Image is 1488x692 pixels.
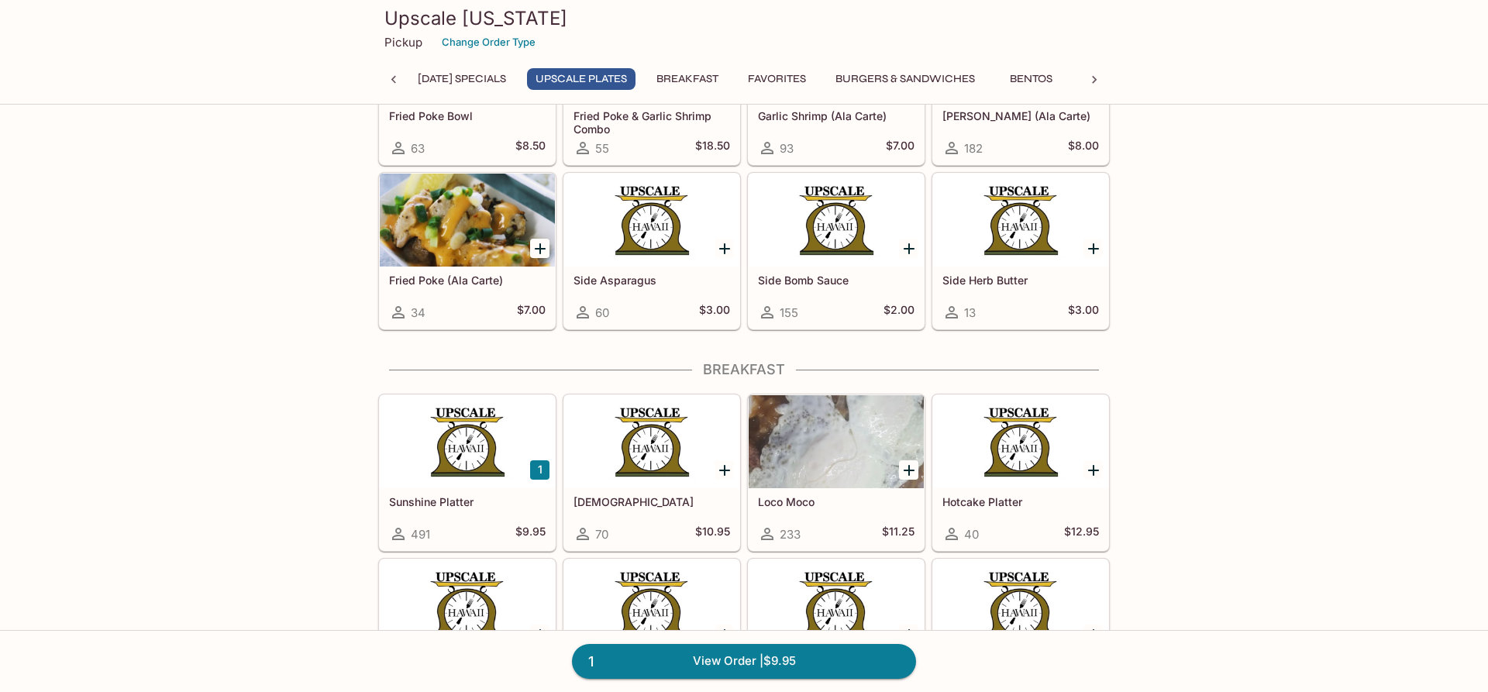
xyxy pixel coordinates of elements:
h5: $11.25 [882,525,914,543]
h5: Fried Poke & Garlic Shrimp Combo [573,109,730,135]
a: 1View Order |$9.95 [572,644,916,678]
a: Loco Moco233$11.25 [748,394,925,551]
h3: Upscale [US_STATE] [384,6,1104,30]
h5: Sunshine Platter [389,495,546,508]
h5: Hotcake Platter [942,495,1099,508]
div: Side Asparagus [564,174,739,267]
h5: $8.50 [515,139,546,157]
a: [DEMOGRAPHIC_DATA]70$10.95 [563,394,740,551]
button: Add Side Asparagus [715,239,734,258]
button: Add Sunshine Platter [530,460,549,480]
div: Side Bomb Sauce [749,174,924,267]
span: 13 [964,305,976,320]
span: 60 [595,305,609,320]
button: Add Side Herb Butter [1083,239,1103,258]
h5: $3.00 [699,303,730,322]
h5: $7.00 [517,303,546,322]
h5: Garlic Shrimp (Ala Carte) [758,109,914,122]
button: Add Egg & Meat Sandwich [715,625,734,644]
div: Fried Egg Sandwich [380,559,555,652]
span: 182 [964,141,983,156]
a: Side Asparagus60$3.00 [563,173,740,329]
h5: $12.95 [1064,525,1099,543]
div: Egg & Meat Sandwich [564,559,739,652]
button: Breakfast [648,68,727,90]
h5: $3.00 [1068,303,1099,322]
span: 63 [411,141,425,156]
span: 55 [595,141,609,156]
button: Change Order Type [435,30,542,54]
button: Add Fried Egg Sandwich [530,625,549,644]
h5: $8.00 [1068,139,1099,157]
h5: $18.50 [695,139,730,157]
h5: Side Herb Butter [942,274,1099,287]
a: Hotcake Platter40$12.95 [932,394,1109,551]
div: Side Herb Butter [933,174,1108,267]
button: Noodles [1078,68,1148,90]
span: 93 [780,141,794,156]
div: Homanado Longanisa [564,395,739,488]
p: Pickup [384,35,422,50]
h5: [DEMOGRAPHIC_DATA] [573,495,730,508]
h5: Fried Poke (Ala Carte) [389,274,546,287]
h5: Side Bomb Sauce [758,274,914,287]
h5: $10.95 [695,525,730,543]
h4: Breakfast [378,361,1110,378]
button: Favorites [739,68,815,90]
div: Steak & Eggs [933,559,1108,652]
div: Diner's Omelet [749,559,924,652]
span: 70 [595,527,608,542]
div: Loco Moco [749,395,924,488]
button: Add Fried Poke (Ala Carte) [530,239,549,258]
button: Add Loco Moco [899,460,918,480]
button: Add Steak & Eggs [1083,625,1103,644]
h5: $2.00 [883,303,914,322]
h5: Fried Poke Bowl [389,109,546,122]
span: 34 [411,305,425,320]
span: 1 [579,651,603,673]
button: Add Diner's Omelet [899,625,918,644]
a: Sunshine Platter491$9.95 [379,394,556,551]
span: 491 [411,527,430,542]
button: Add Homanado Longanisa [715,460,734,480]
button: Bentos [996,68,1066,90]
h5: Loco Moco [758,495,914,508]
h5: [PERSON_NAME] (Ala Carte) [942,109,1099,122]
span: 233 [780,527,801,542]
button: Burgers & Sandwiches [827,68,983,90]
div: Sunshine Platter [380,395,555,488]
div: Fried Poke (Ala Carte) [380,174,555,267]
button: UPSCALE Plates [527,68,635,90]
a: Side Herb Butter13$3.00 [932,173,1109,329]
span: 155 [780,305,798,320]
span: 40 [964,527,979,542]
a: Side Bomb Sauce155$2.00 [748,173,925,329]
h5: Side Asparagus [573,274,730,287]
a: Fried Poke (Ala Carte)34$7.00 [379,173,556,329]
div: Hotcake Platter [933,395,1108,488]
button: Add Side Bomb Sauce [899,239,918,258]
h5: $9.95 [515,525,546,543]
h5: $7.00 [886,139,914,157]
button: [DATE] Specials [409,68,515,90]
button: Add Hotcake Platter [1083,460,1103,480]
